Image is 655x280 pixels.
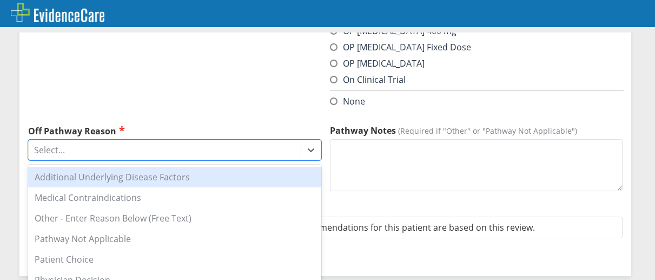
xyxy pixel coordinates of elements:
[28,249,321,270] div: Patient Choice
[28,187,321,208] div: Medical Contraindications
[330,41,471,53] label: OP [MEDICAL_DATA] Fixed Dose
[330,125,623,136] label: Pathway Notes
[28,229,321,249] div: Pathway Not Applicable
[34,144,65,156] div: Select...
[330,74,406,86] label: On Clinical Trial
[398,126,577,136] span: (Required if "Other" or "Pathway Not Applicable")
[330,95,365,107] label: None
[28,125,321,137] label: Off Pathway Reason
[28,167,321,187] div: Additional Underlying Disease Factors
[330,57,425,69] label: OP [MEDICAL_DATA]
[28,208,321,229] div: Other - Enter Reason Below (Free Text)
[11,3,104,22] img: EvidenceCare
